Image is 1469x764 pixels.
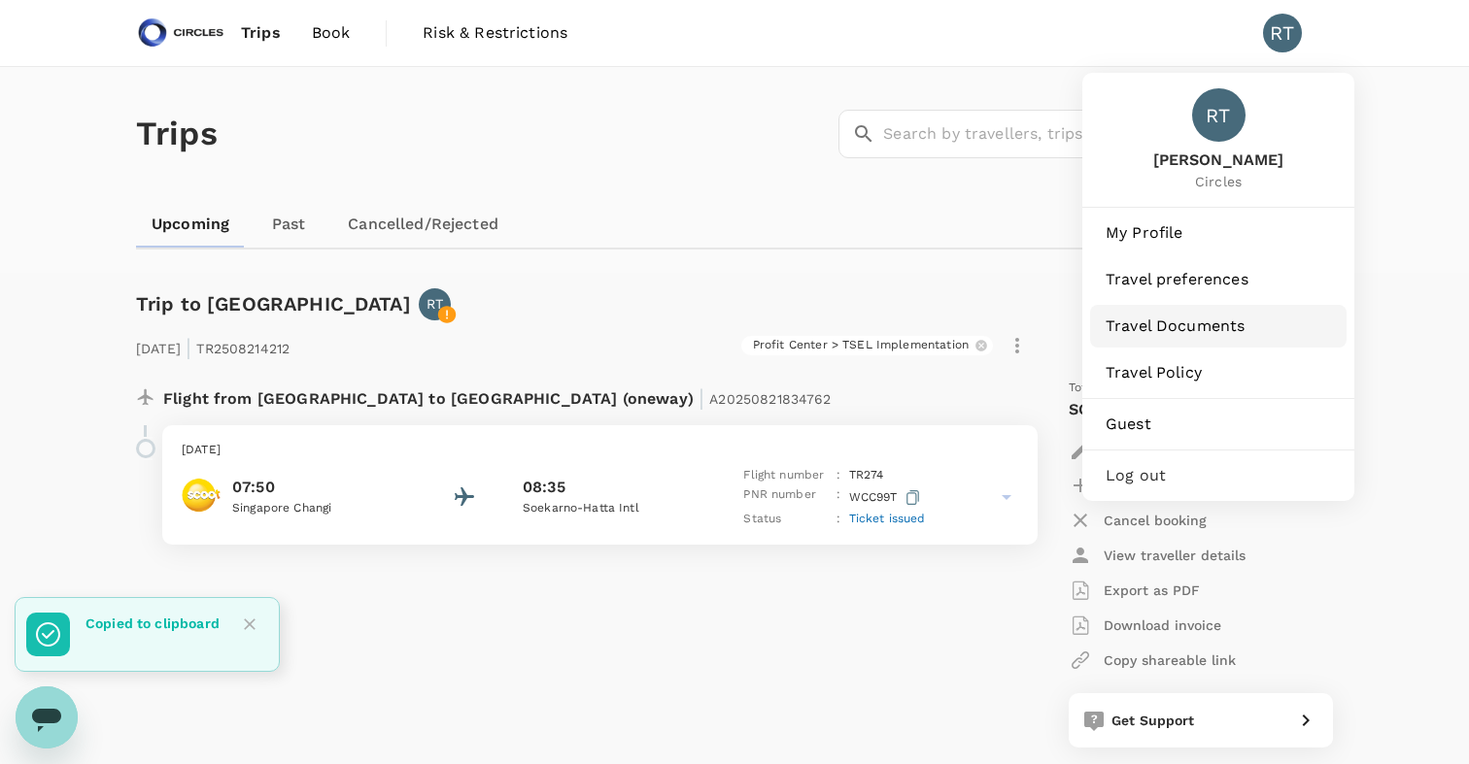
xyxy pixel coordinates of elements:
[136,201,245,248] a: Upcoming
[332,201,514,248] a: Cancelled/Rejected
[136,328,290,363] p: [DATE] TR2508214212
[1104,615,1221,635] p: Download invoice
[1153,172,1284,191] span: Circles
[1090,454,1347,497] div: Log out
[16,686,78,748] iframe: Button to launch messaging window
[312,21,351,45] span: Book
[1069,643,1236,678] button: Copy shareable link
[1106,361,1331,384] span: Travel Policy
[241,21,281,45] span: Trips
[837,466,840,485] p: :
[182,441,1018,460] p: [DATE]
[163,379,832,414] p: Flight from [GEOGRAPHIC_DATA] to [GEOGRAPHIC_DATA] (oneway)
[1069,538,1246,573] button: View traveller details
[1106,413,1331,436] span: Guest
[1069,608,1221,643] button: Download invoice
[837,485,840,510] p: :
[523,499,698,518] p: Soekarno-Hatta Intl
[883,110,1333,158] input: Search by travellers, trips, or destination, label, team
[423,21,567,45] span: Risk & Restrictions
[232,499,407,518] p: Singapore Changi
[85,614,220,633] p: Copied to clipboard
[1106,268,1331,291] span: Travel preferences
[699,384,704,412] span: |
[849,466,884,485] p: TR 274
[182,476,221,515] img: Scoot
[1090,258,1347,301] a: Travel preferences
[741,336,993,355] div: Profit Center > TSEL Implementation
[1104,581,1200,600] p: Export as PDF
[1069,573,1200,608] button: Export as PDF
[1192,88,1246,142] div: RT
[849,485,924,510] p: WCC99T
[1104,650,1236,670] p: Copy shareable link
[136,288,411,319] h6: Trip to [GEOGRAPHIC_DATA]
[1069,503,1207,538] button: Cancel booking
[1090,403,1347,446] a: Guest
[245,201,332,248] a: Past
[1106,464,1331,487] span: Log out
[741,337,980,353] span: Profit Center > TSEL Implementation
[1104,511,1207,530] p: Cancel booking
[1069,468,1219,503] button: Request Add-ons
[743,510,829,529] p: Status
[1069,398,1158,421] p: SGD 306.70
[1263,14,1302,52] div: RT
[136,67,218,201] h1: Trips
[1106,221,1331,245] span: My Profile
[186,334,191,361] span: |
[837,510,840,529] p: :
[743,466,829,485] p: Flight number
[1090,305,1347,348] a: Travel Documents
[1104,546,1246,565] p: View traveller details
[523,476,565,499] p: 08:35
[1090,212,1347,254] a: My Profile
[232,476,407,499] p: 07:50
[235,610,264,639] button: Close
[1111,713,1195,728] span: Get Support
[136,12,225,54] img: Circles
[1153,149,1284,172] span: [PERSON_NAME]
[849,512,926,525] span: Ticket issued
[709,391,831,407] span: A20250821834762
[1090,351,1347,394] a: Travel Policy
[1069,379,1128,398] span: Total paid
[1069,433,1212,468] button: Request change
[743,485,829,510] p: PNR number
[1106,315,1331,338] span: Travel Documents
[427,294,443,314] p: RT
